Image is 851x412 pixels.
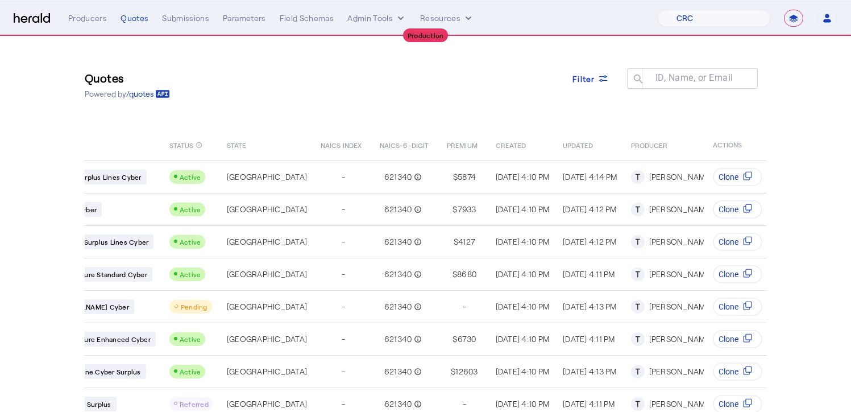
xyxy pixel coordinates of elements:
mat-icon: info_outline [412,171,422,183]
span: Clone [719,333,738,345]
span: Clone [719,366,738,377]
mat-icon: info_outline [412,204,422,215]
span: 621340 [384,366,412,377]
button: Resources dropdown menu [420,13,474,24]
span: $ [453,269,457,280]
div: [PERSON_NAME] [649,301,712,312]
div: Production [403,28,449,42]
mat-icon: search [627,73,646,87]
div: Submissions [162,13,209,24]
div: Producers [68,13,107,24]
span: Active [180,368,201,376]
mat-icon: info_outline [412,366,422,377]
span: [GEOGRAPHIC_DATA] [227,269,307,280]
span: 12603 [455,366,478,377]
span: $ [453,333,457,345]
span: At-Bay Surplus Lines Cyber [52,172,142,182]
th: ACTIONS [703,129,767,160]
span: PRODUCER [631,139,668,150]
span: [DATE] 4:14 PM [563,172,617,182]
button: Clone [713,362,762,381]
div: T [631,267,645,281]
span: Active [180,238,201,246]
button: Clone [713,265,762,283]
button: Clone [713,200,762,219]
mat-icon: info_outline [412,333,422,345]
span: [DATE] 4:10 PM [496,237,550,246]
span: [GEOGRAPHIC_DATA] [227,171,307,183]
div: [PERSON_NAME] [649,171,712,183]
button: Clone [713,330,762,348]
span: [DATE] 4:10 PM [496,204,550,214]
div: T [631,300,645,314]
mat-icon: info_outline [412,236,422,248]
div: [PERSON_NAME] [649,333,712,345]
span: [DATE] 4:13 PM [563,302,617,311]
span: 621340 [384,301,412,312]
span: 4127 [458,236,475,248]
span: - [342,204,345,215]
span: - [463,398,466,410]
span: [DATE] 4:13 PM [563,366,617,376]
span: Elpha Secure Enhanced Cyber [52,335,151,344]
span: Active [180,173,201,181]
h3: Quotes [85,70,170,86]
span: Clone [719,301,738,312]
span: [DATE] 4:10 PM [496,302,550,311]
div: [PERSON_NAME] [649,398,712,410]
span: - [342,301,345,312]
div: T [631,332,645,346]
span: [GEOGRAPHIC_DATA] [227,398,307,410]
span: [DATE] 4:11 PM [563,334,615,344]
span: 8680 [457,269,476,280]
span: [DATE] 4:12 PM [563,237,617,246]
span: - [342,366,345,377]
div: [PERSON_NAME] [649,204,712,215]
span: Clone [719,398,738,410]
span: [PERSON_NAME] Cyber [52,302,129,311]
span: 6730 [458,333,476,345]
span: [GEOGRAPHIC_DATA] [227,333,307,345]
div: T [631,365,645,378]
button: Clone [713,233,762,251]
span: Clone [719,269,738,280]
div: T [631,397,645,411]
button: Clone [713,298,762,316]
div: [PERSON_NAME] [649,236,712,248]
span: [GEOGRAPHIC_DATA] [227,204,307,215]
span: STATE [227,139,246,150]
span: Filter [572,73,595,85]
span: NAICS INDEX [321,139,362,150]
span: 621340 [384,333,412,345]
span: - [342,333,345,345]
div: [PERSON_NAME] [649,269,712,280]
span: [GEOGRAPHIC_DATA] [227,236,307,248]
p: Powered by [85,88,170,100]
span: 5874 [458,171,476,183]
span: Clone [719,171,738,183]
span: Elpha Secure Standard Cyber [52,270,147,279]
div: T [631,203,645,216]
span: STATUS [169,139,194,150]
span: [DATE] 4:11 PM [563,269,615,279]
span: 621340 [384,269,412,280]
span: NAICS-6-DIGIT [380,139,429,150]
span: [DATE] 4:10 PM [496,399,550,409]
span: Referred [180,400,209,408]
span: $ [453,204,457,215]
mat-icon: info_outline [412,301,422,312]
a: /quotes [126,88,170,100]
span: $ [451,366,455,377]
span: - [342,171,345,183]
span: 621340 [384,398,412,410]
span: - [342,398,345,410]
span: - [463,301,466,312]
span: 621340 [384,204,412,215]
span: Clone [719,236,738,248]
span: [DATE] 4:11 PM [563,399,615,409]
span: - [342,236,345,248]
span: Pending [181,303,207,311]
div: Quotes [121,13,148,24]
span: $ [453,171,458,183]
mat-icon: info_outline [196,139,202,151]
